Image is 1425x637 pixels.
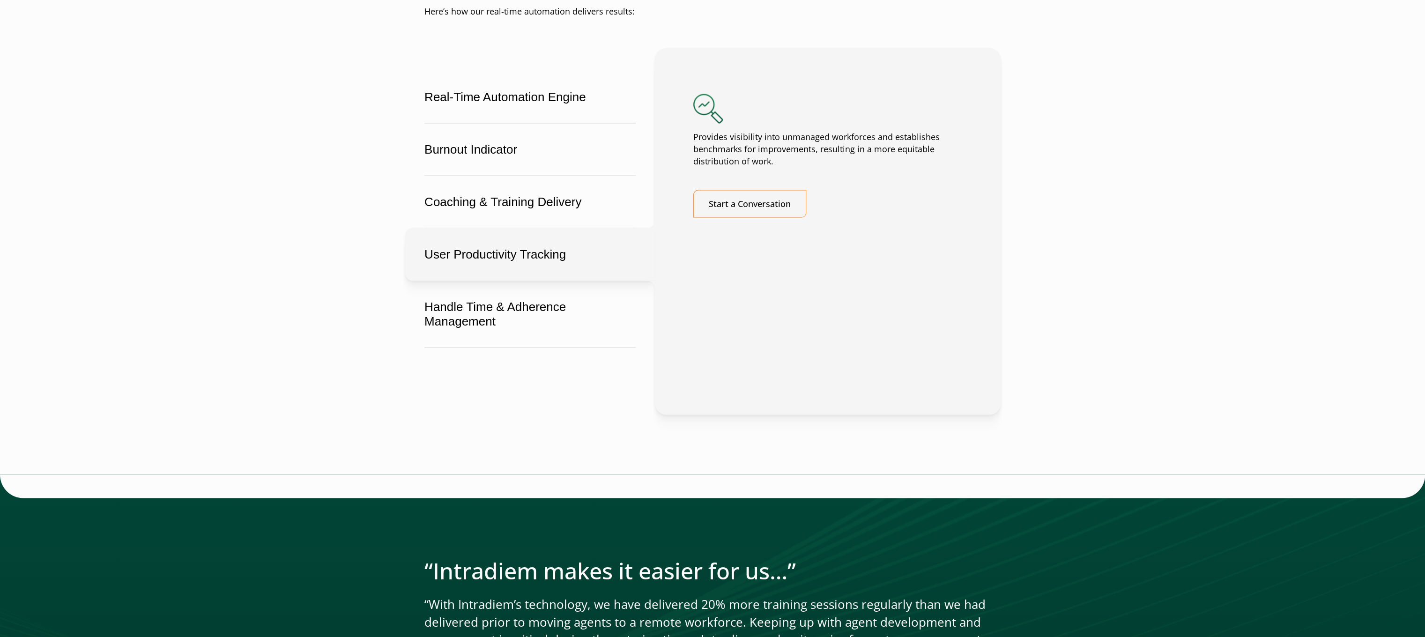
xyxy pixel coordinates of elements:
[693,94,723,123] img: User Productivity Tracking
[405,70,655,123] button: Real-Time Automation Engine
[693,190,806,217] a: Start a Conversation
[405,175,655,228] button: Coaching & Training Delivery
[405,280,655,348] button: Handle Time & Adherence Management
[693,131,962,167] p: Provides visibility into unmanaged workforces and establishes benchmarks for improvements, result...
[424,6,1001,18] p: Here’s how our real-time automation delivers results:
[405,123,655,176] button: Burnout Indicator
[424,557,1001,584] h2: “Intradiem makes it easier for us…”
[405,228,655,281] button: User Productivity Tracking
